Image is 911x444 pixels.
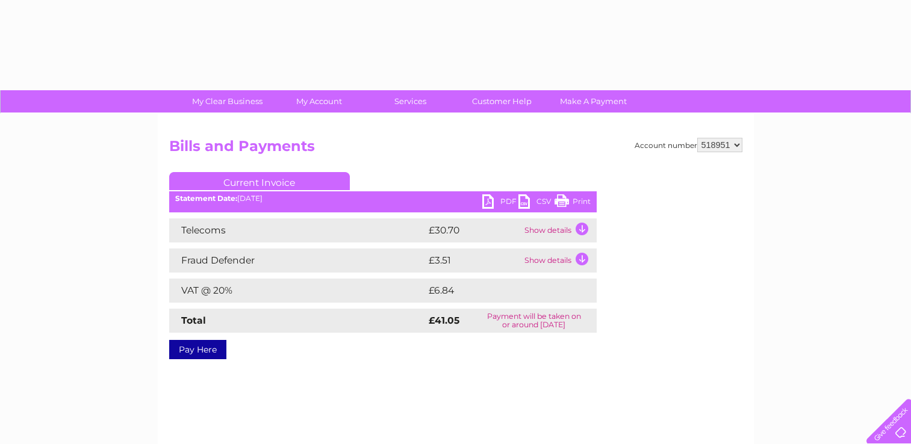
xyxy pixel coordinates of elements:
td: Payment will be taken on or around [DATE] [471,309,597,333]
a: My Clear Business [178,90,277,113]
td: Telecoms [169,218,426,242]
td: £30.70 [426,218,521,242]
a: Current Invoice [169,172,350,190]
h2: Bills and Payments [169,138,742,161]
a: PDF [482,194,518,212]
td: Fraud Defender [169,248,426,273]
td: £6.84 [426,279,569,303]
td: VAT @ 20% [169,279,426,303]
a: Make A Payment [544,90,643,113]
div: Account number [635,138,742,152]
strong: £41.05 [429,315,459,326]
td: Show details [521,248,597,273]
a: Customer Help [452,90,552,113]
td: Show details [521,218,597,242]
td: £3.51 [426,248,521,273]
a: CSV [518,194,555,212]
div: [DATE] [169,194,597,203]
b: Statement Date: [175,194,237,203]
a: Pay Here [169,340,226,359]
a: My Account [269,90,368,113]
a: Print [555,194,591,212]
a: Services [361,90,460,113]
strong: Total [181,315,206,326]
